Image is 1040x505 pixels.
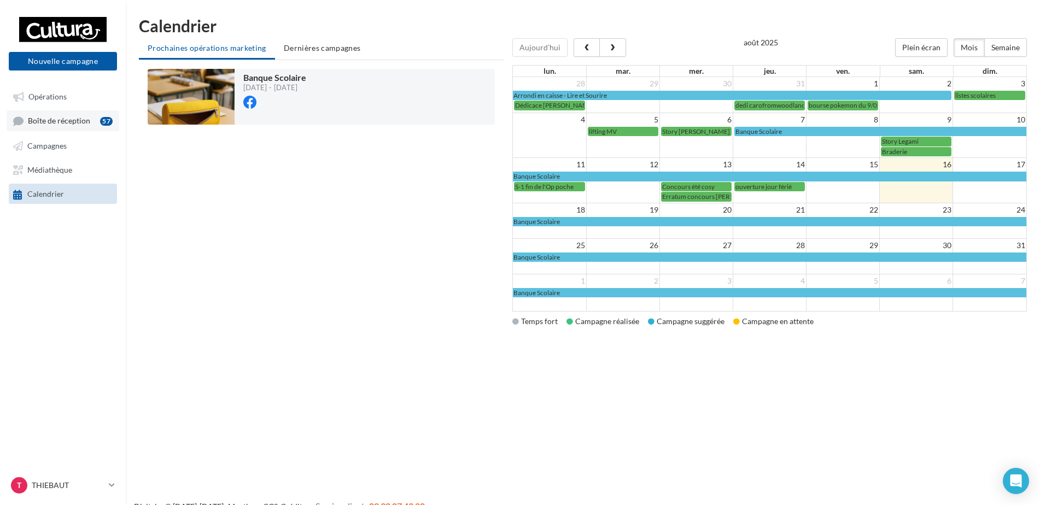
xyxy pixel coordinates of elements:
[881,147,951,156] a: Braderie
[513,172,560,180] span: Banque Scolaire
[809,101,881,109] span: bourse pokemon du 9/08
[733,66,807,77] th: jeu.
[660,274,733,287] td: 3
[243,84,306,91] div: [DATE] - [DATE]
[881,137,951,146] a: Story Legami
[661,182,732,191] a: Concours été cosy
[513,66,586,77] th: lun.
[586,77,659,90] td: 29
[733,77,807,90] td: 31
[513,288,1026,297] a: Banque Scolaire
[953,113,1026,127] td: 10
[243,72,306,83] span: Banque Scolaire
[807,274,880,287] td: 5
[27,165,72,174] span: Médiathèque
[733,316,814,327] div: Campagne en attente
[513,158,586,172] td: 11
[148,43,266,52] span: Prochaines opérations marketing
[954,38,985,57] button: Mois
[588,127,658,136] a: lifting MV
[513,113,586,127] td: 4
[513,253,560,261] span: Banque Scolaire
[661,127,732,136] a: Story [PERSON_NAME] dédicaces complètes
[648,316,725,327] div: Campagne suggérée
[513,218,560,226] span: Banque Scolaire
[807,77,880,90] td: 1
[586,113,659,127] td: 5
[733,113,807,127] td: 7
[7,136,119,155] a: Campagnes
[586,66,659,77] th: mar.
[807,203,880,216] td: 22
[7,160,119,179] a: Médiathèque
[807,66,880,77] th: ven.
[28,92,67,101] span: Opérations
[27,141,67,150] span: Campagnes
[882,137,919,145] span: Story Legami
[953,66,1026,77] th: dim.
[7,86,119,106] a: Opérations
[9,52,117,71] button: Nouvelle campagne
[17,480,21,491] span: T
[513,238,586,252] td: 25
[513,203,586,216] td: 18
[660,113,733,127] td: 6
[953,203,1026,216] td: 24
[515,183,574,191] span: S-1 fin de l'Op poche
[566,316,639,327] div: Campagne réalisée
[586,238,659,252] td: 26
[660,66,733,77] th: mer.
[139,17,1027,34] h1: Calendrier
[662,192,767,201] span: Erratum concours [PERSON_NAME]
[734,127,1026,136] a: Banque Scolaire
[513,252,1026,262] a: Banque Scolaire
[880,238,953,252] td: 30
[955,91,996,99] span: listes scolaires
[586,274,659,287] td: 2
[733,274,807,287] td: 4
[1003,468,1029,494] div: Open Intercom Messenger
[880,158,953,172] td: 16
[984,38,1027,57] button: Semaine
[515,101,615,109] span: Dédicace [PERSON_NAME] - copie
[733,238,807,252] td: 28
[284,43,361,52] span: Dernières campagnes
[513,274,586,287] td: 1
[100,117,113,126] div: 57
[7,110,119,131] a: Boîte de réception57
[735,127,782,136] span: Banque Scolaire
[513,77,586,90] td: 28
[953,158,1026,172] td: 17
[882,148,907,156] span: Braderie
[32,480,104,491] p: THIEBAUT
[9,475,117,496] a: T THIEBAUT
[662,127,790,136] span: Story [PERSON_NAME] dédicaces complètes
[514,101,585,110] a: Dédicace [PERSON_NAME] - copie
[808,101,878,110] a: bourse pokemon du 9/08
[807,158,880,172] td: 15
[662,183,715,191] span: Concours été cosy
[895,38,948,57] button: Plein écran
[589,127,617,136] span: lifting MV
[880,77,953,90] td: 2
[807,113,880,127] td: 8
[880,66,953,77] th: sam.
[661,192,732,201] a: Erratum concours [PERSON_NAME]
[513,91,607,99] span: Arrondi en caisse - Lire et Sourire
[734,101,805,110] a: dedi carofromwoodland
[514,182,585,191] a: S-1 fin de l'Op poche
[880,113,953,127] td: 9
[28,116,90,126] span: Boîte de réception
[734,182,805,191] a: ouverture jour férié
[733,203,807,216] td: 21
[513,91,951,100] a: Arrondi en caisse - Lire et Sourire
[512,316,558,327] div: Temps fort
[512,38,568,57] button: Aujourd'hui
[660,77,733,90] td: 30
[586,158,659,172] td: 12
[660,238,733,252] td: 27
[735,101,805,109] span: dedi carofromwoodland
[953,77,1026,90] td: 3
[880,274,953,287] td: 6
[807,238,880,252] td: 29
